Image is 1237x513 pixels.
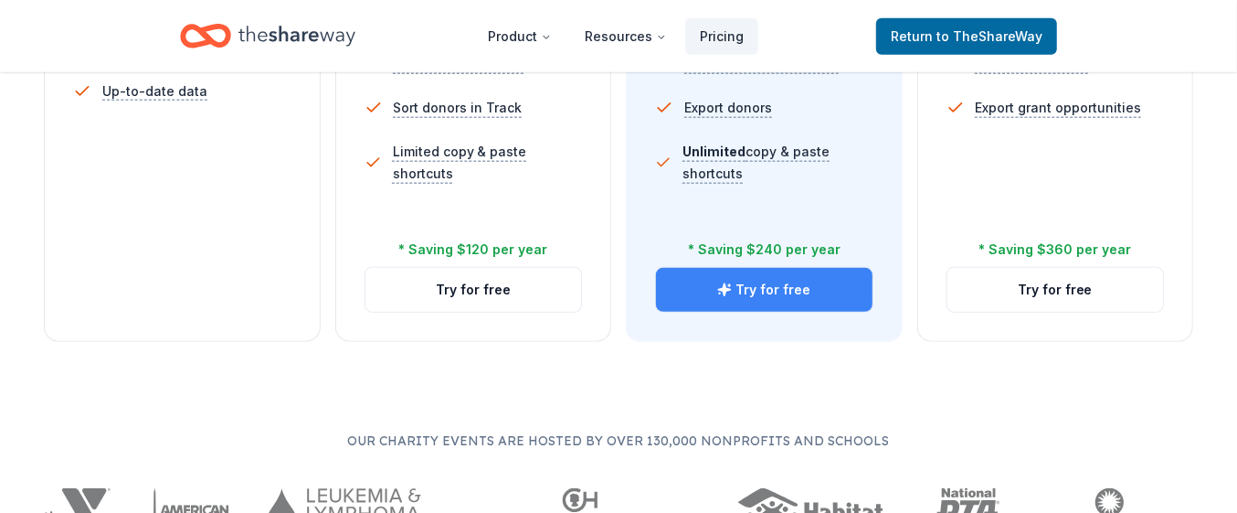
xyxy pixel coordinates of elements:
button: Try for free [365,268,582,312]
span: Sort donors in Track [394,97,523,119]
button: Product [473,18,566,55]
span: copy & paste shortcuts [682,144,830,181]
span: Return [891,26,1042,48]
a: Home [180,15,355,58]
span: Export donors [684,97,772,119]
button: Try for free [656,268,872,312]
span: Export grant opportunities [976,97,1142,119]
button: Try for free [947,268,1164,312]
a: Pricing [685,18,758,55]
div: * Saving $120 per year [398,239,547,261]
span: Up-to-date data [102,80,207,102]
button: Resources [570,18,682,55]
span: to TheShareWay [936,28,1042,44]
span: Limited copy & paste shortcuts [393,141,582,185]
a: Returnto TheShareWay [876,18,1057,55]
div: * Saving $360 per year [978,239,1131,261]
span: Unlimited [682,144,745,159]
p: Our charity events are hosted by over 130,000 nonprofits and schools [44,430,1193,452]
nav: Main [473,15,758,58]
div: * Saving $240 per year [688,239,841,261]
